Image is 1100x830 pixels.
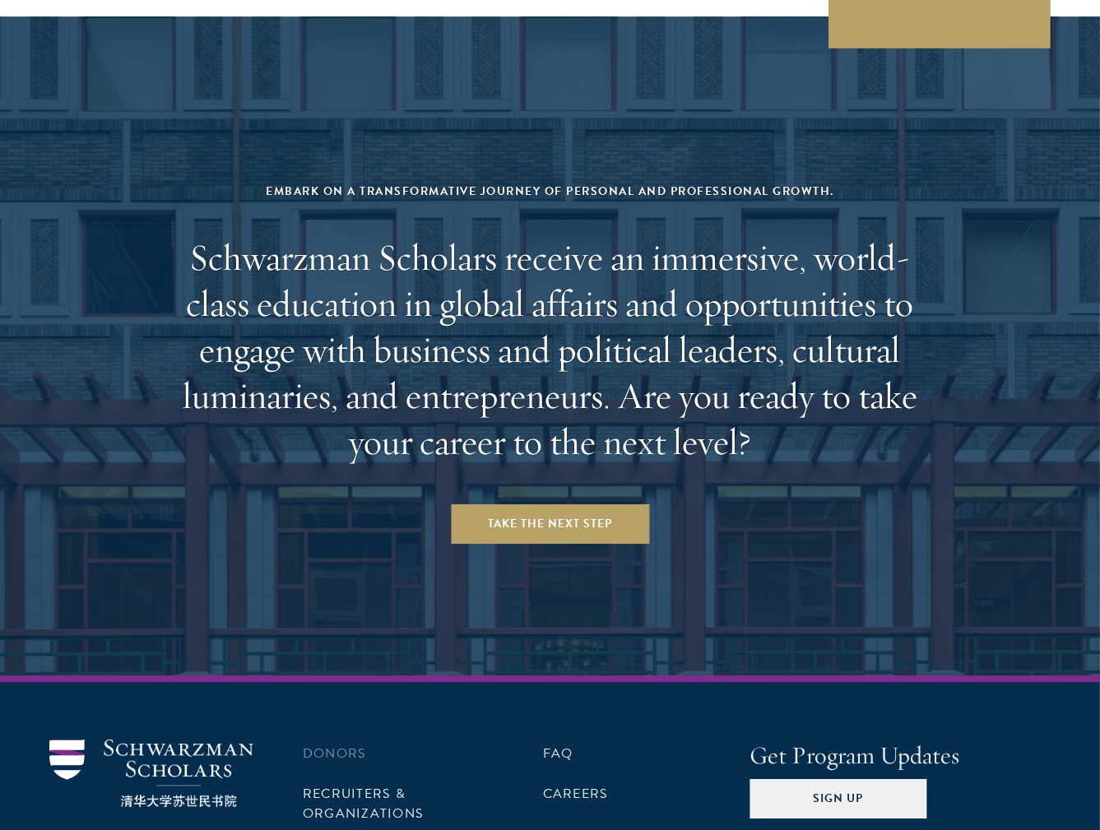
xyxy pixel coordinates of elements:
[543,744,573,763] a: FAQ
[451,504,649,544] a: Take the Next Step
[49,740,253,808] img: Schwarzman Scholars
[303,744,366,763] a: Donors
[168,234,933,465] h2: Schwarzman Scholars receive an immersive, world-class education in global affairs and opportuniti...
[750,740,1051,772] h4: Get Program Updates
[543,784,609,804] a: Careers
[750,779,926,818] button: Sign Up
[168,181,933,202] div: Embark on a transformative journey of personal and professional growth.
[303,784,424,823] a: Recruiters & Organizations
